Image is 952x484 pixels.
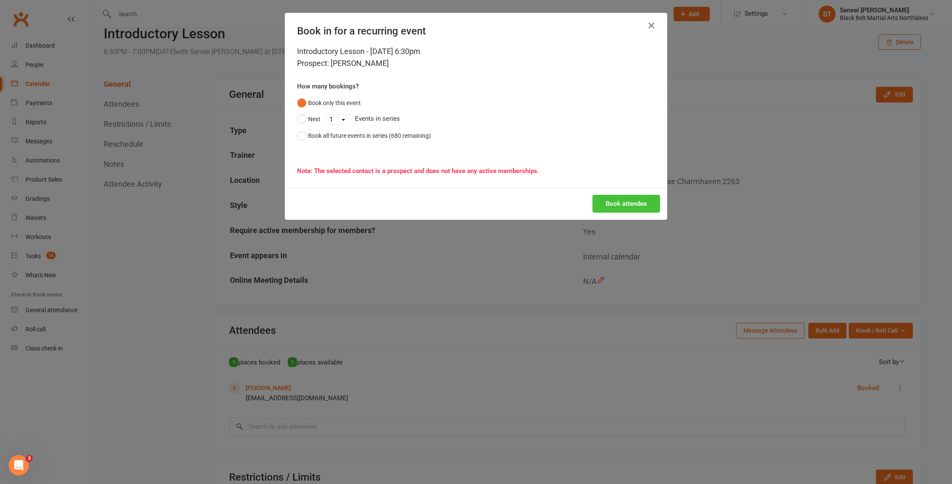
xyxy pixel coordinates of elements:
div: Events in series [297,111,655,127]
button: Next [297,111,320,127]
button: Book all future events in series (680 remaining) [297,128,431,144]
div: Note: The selected contact is a prospect and does not have any active memberships. [297,166,655,176]
div: Introductory Lesson - [DATE] 6:30pm Prospect: [PERSON_NAME] [297,46,655,69]
button: Book attendee [592,195,660,213]
h4: Book in for a recurring event [297,25,655,37]
div: Book all future events in series (680 remaining) [308,131,431,140]
span: 3 [26,455,33,462]
label: How many bookings? [297,81,359,91]
iframe: Intercom live chat [8,455,29,475]
button: Book only this event [297,95,361,111]
button: Close [645,19,658,32]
